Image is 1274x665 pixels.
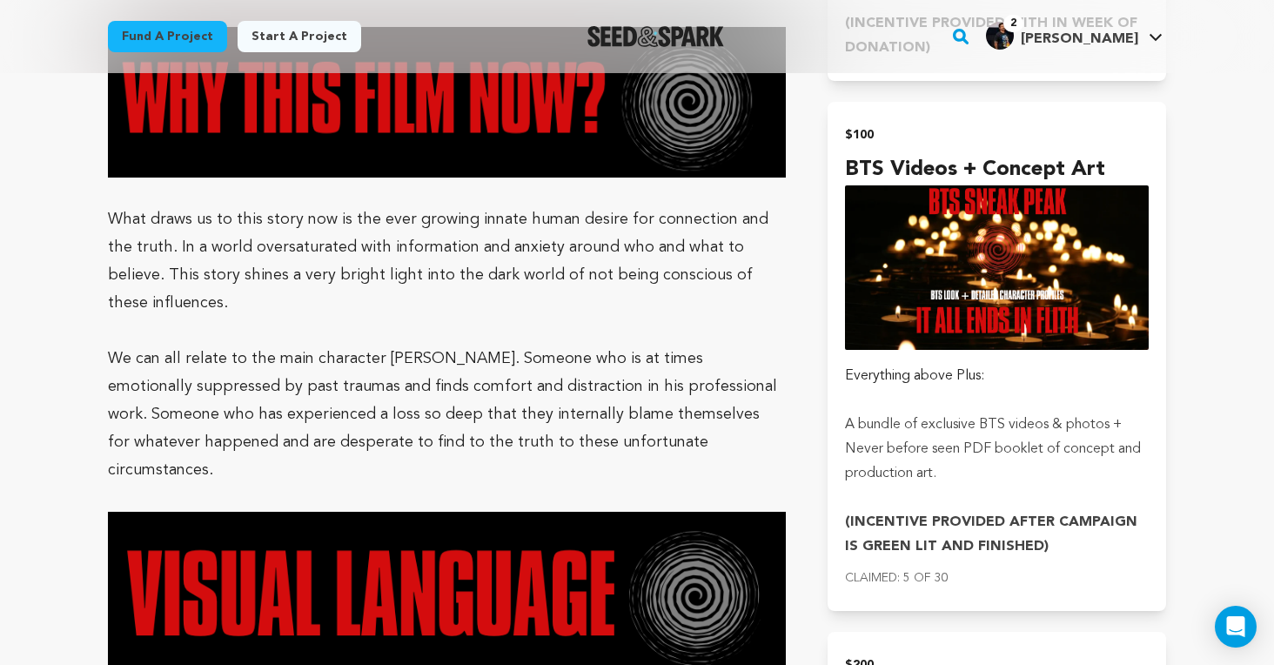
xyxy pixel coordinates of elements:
span: Tyri H.'s Profile [982,18,1166,55]
div: Tyri H.'s Profile [986,22,1138,50]
p: Claimed: 5 of 30 [845,566,1149,590]
img: incentive [845,185,1149,350]
a: Seed&Spark Homepage [587,26,724,47]
div: Open Intercom Messenger [1215,606,1257,648]
p: A bundle of exclusive BTS videos & photos + Never before seen PDF booklet of concept and producti... [845,413,1149,486]
img: Seed&Spark Logo Dark Mode [587,26,724,47]
span: Everything above Plus: [845,369,984,383]
span: [PERSON_NAME] [1021,32,1138,46]
strong: (INCENTIVE PROVIDED AFTER CAMPAIGN IS GREEN LIT AND FINISHED) [845,515,1137,554]
span: 2 [1003,15,1023,32]
p: We can all relate to the main character [PERSON_NAME]. Someone who is at times emotionally suppre... [108,345,786,484]
p: What draws us to this story now is the ever growing innate human desire for connection and the tr... [108,205,786,317]
a: Fund a project [108,21,227,52]
a: Tyri H.'s Profile [982,18,1166,50]
a: Start a project [238,21,361,52]
h2: $100 [845,123,1149,147]
img: 1750968596-Screenshot%202025-06-26%20at%204.09.31%E2%80%AFPM.png [108,27,786,178]
img: 162a810ded8d67e5.jpg [986,22,1014,50]
h4: BTS videos + Concept art [845,154,1149,185]
button: $100 BTS videos + Concept art incentive Everything above Plus:A bundle of exclusive BTS videos & ... [828,102,1166,611]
